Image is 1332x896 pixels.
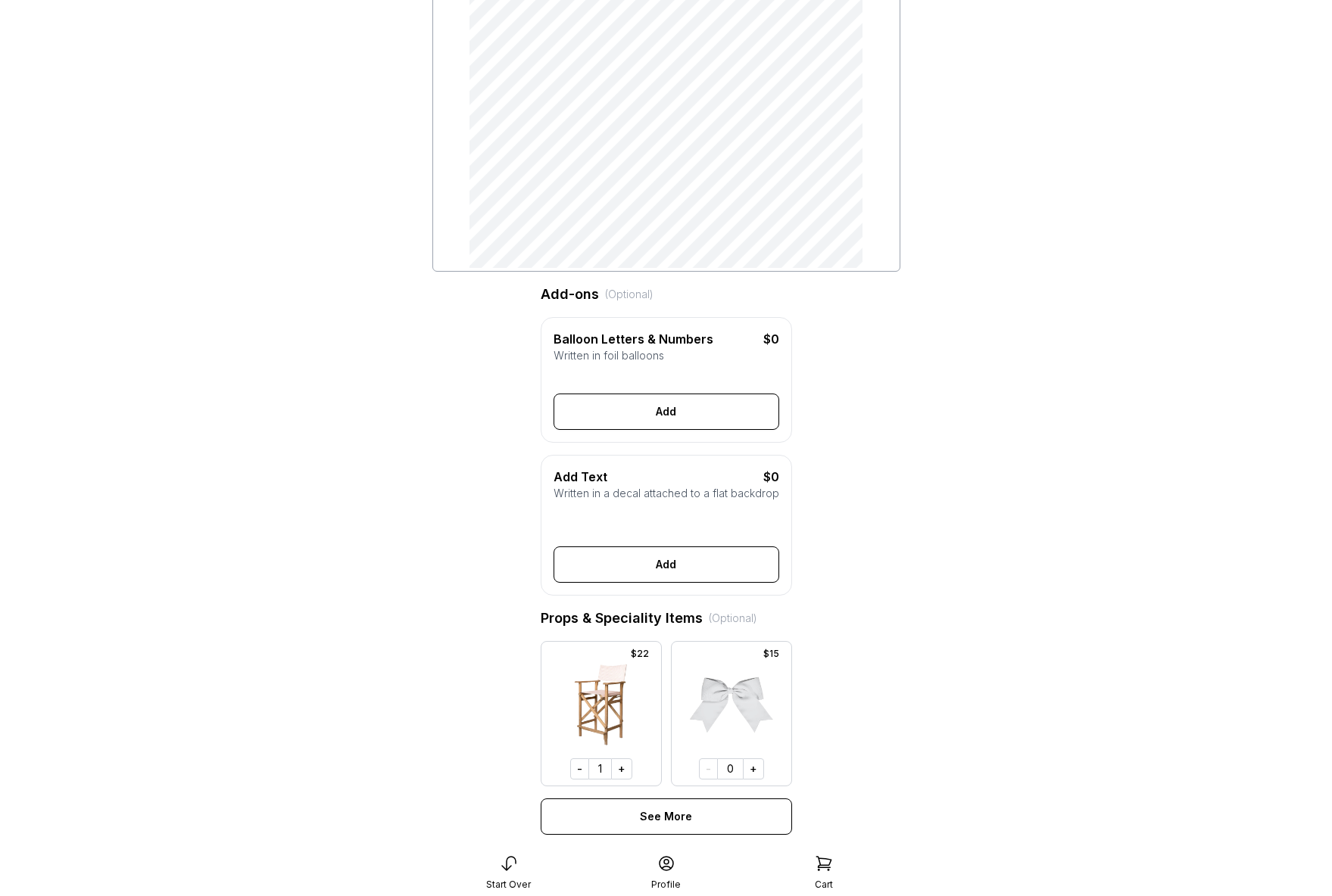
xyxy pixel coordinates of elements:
[560,660,643,749] img: Chair directors pink stripes left, business and pleasure
[554,546,779,583] button: Add
[605,287,654,302] div: (Optional)
[734,468,779,486] div: $0
[651,879,681,891] div: Profile
[743,758,764,779] button: +
[734,330,779,348] div: $0
[757,646,785,661] div: $15
[554,394,779,430] button: Add
[554,330,734,348] div: Balloon Letters & Numbers
[541,847,792,868] div: Florals & Greeneries
[541,608,792,629] div: Props & Speciality Items
[815,879,833,891] div: Cart
[554,486,779,501] div: Written in a decal attached to a flat backdrop
[541,798,792,835] button: See More
[486,879,531,891] div: Start Over
[554,348,779,363] div: Written in foil balloons
[699,758,718,779] button: -
[541,284,792,305] div: Add-ons
[554,468,734,486] div: Add Text
[611,758,632,779] button: +
[709,611,757,626] div: (Optional)
[625,646,655,661] div: $22
[718,758,743,779] div: 0
[570,758,589,779] button: -
[690,660,773,749] img: Bow White, 6in, Handmade
[589,758,611,779] div: 1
